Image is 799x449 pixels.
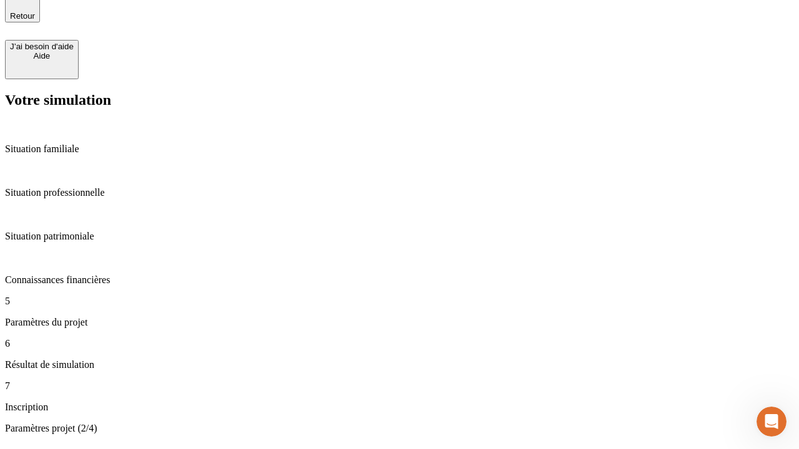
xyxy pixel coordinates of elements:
[10,42,74,51] div: J’ai besoin d'aide
[5,380,794,392] p: 7
[5,359,794,370] p: Résultat de simulation
[10,51,74,60] div: Aide
[5,231,794,242] p: Situation patrimoniale
[5,92,794,109] h2: Votre simulation
[5,274,794,286] p: Connaissances financières
[5,338,794,349] p: 6
[757,407,787,437] iframe: Intercom live chat
[5,423,794,434] p: Paramètres projet (2/4)
[5,143,794,155] p: Situation familiale
[5,296,794,307] p: 5
[5,402,794,413] p: Inscription
[10,11,35,21] span: Retour
[5,40,79,79] button: J’ai besoin d'aideAide
[5,317,794,328] p: Paramètres du projet
[5,187,794,198] p: Situation professionnelle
